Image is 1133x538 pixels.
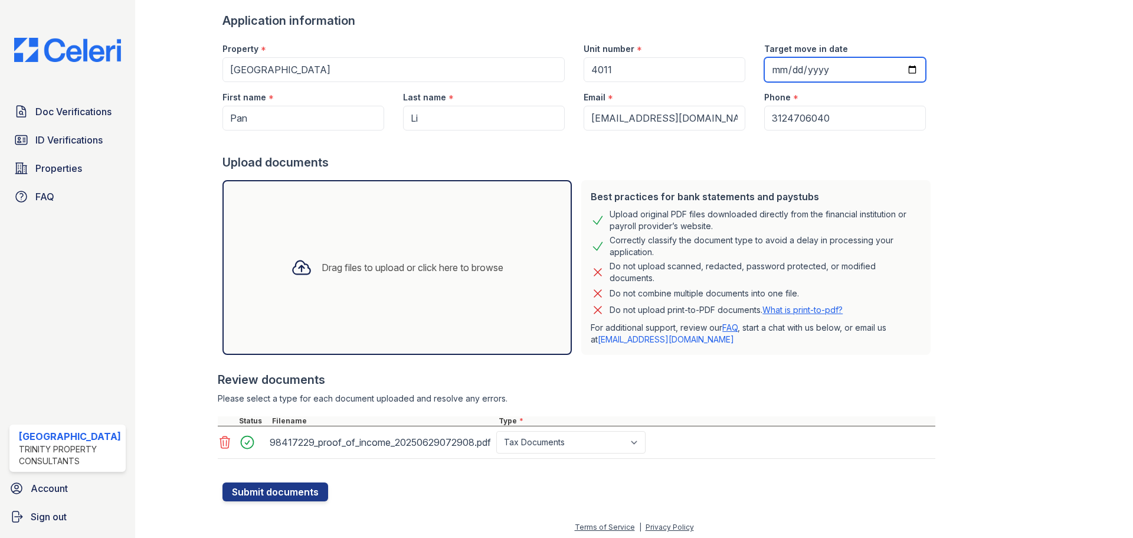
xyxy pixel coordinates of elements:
[19,444,121,467] div: Trinity Property Consultants
[222,12,935,29] div: Application information
[222,482,328,501] button: Submit documents
[9,185,126,208] a: FAQ
[639,523,641,532] div: |
[222,154,935,171] div: Upload documents
[222,92,266,103] label: First name
[5,477,130,500] a: Account
[591,190,921,204] div: Best practices for bank statements and paystubs
[591,322,921,345] p: For additional support, review our , start a chat with us below, or email us at
[35,190,54,204] span: FAQ
[19,429,121,444] div: [GEOGRAPHIC_DATA]
[322,260,503,275] div: Drag files to upload or click here to browse
[646,523,694,532] a: Privacy Policy
[222,43,258,55] label: Property
[610,208,921,232] div: Upload original PDF files downloaded directly from the financial institution or payroll provider’...
[584,92,605,103] label: Email
[237,416,270,426] div: Status
[610,304,843,316] p: Do not upload print-to-PDF documents.
[218,393,935,405] div: Please select a type for each document uploaded and resolve any errors.
[5,38,130,62] img: CE_Logo_Blue-a8612792a0a2168367f1c8372b55b34899dd931a85d93a1a3d3e32e68fde9ad4.png
[270,416,496,426] div: Filename
[722,322,738,332] a: FAQ
[31,510,67,524] span: Sign out
[496,416,935,426] div: Type
[270,433,492,452] div: 98417229_proof_of_income_20250629072908.pdf
[610,260,921,284] div: Do not upload scanned, redacted, password protected, or modified documents.
[35,105,112,119] span: Doc Verifications
[610,286,799,301] div: Do not combine multiple documents into one file.
[403,92,446,103] label: Last name
[764,43,848,55] label: Target move in date
[575,523,635,532] a: Terms of Service
[9,100,126,123] a: Doc Verifications
[31,481,68,495] span: Account
[218,371,935,388] div: Review documents
[764,92,791,103] label: Phone
[9,156,126,180] a: Properties
[584,43,634,55] label: Unit number
[598,334,734,344] a: [EMAIL_ADDRESS][DOMAIN_NAME]
[5,505,130,529] a: Sign out
[35,133,103,147] span: ID Verifications
[762,305,843,315] a: What is print-to-pdf?
[35,161,82,175] span: Properties
[610,234,921,258] div: Correctly classify the document type to avoid a delay in processing your application.
[9,128,126,152] a: ID Verifications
